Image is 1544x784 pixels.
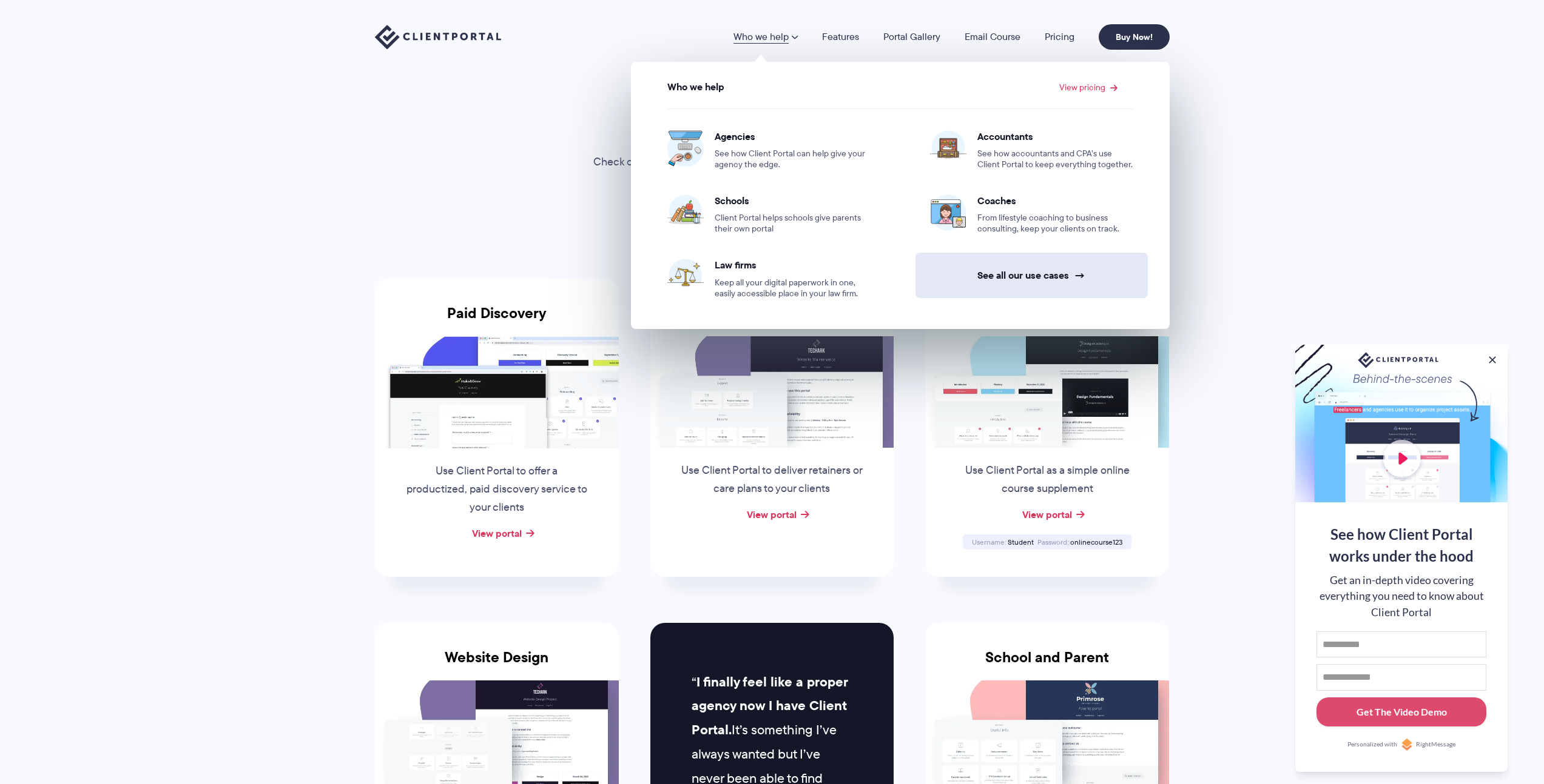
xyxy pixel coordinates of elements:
span: Keep all your digital paperwork in one, easily accessible place in your law firm. [715,277,871,299]
div: Get an in-depth video covering everything you need to know about Client Portal [1316,573,1486,620]
p: Use Client Portal to deliver retainers or care plans to your clients [679,462,864,498]
div: See how Client Portal works under the hood [1316,523,1486,567]
span: See how accountants and CPA’s use Client Portal to keep everything together. [977,148,1133,170]
ul: View pricing [638,97,1163,311]
span: Password [1037,537,1068,547]
ul: Who we help [631,62,1170,329]
p: Check out some of our example portals and get inspired for how you can use Client Portal in your ... [569,153,976,190]
a: Buy Now! [1099,24,1170,50]
span: Agencies [715,130,871,142]
a: Who we help [733,32,798,42]
a: Portal Gallery [883,32,940,42]
a: Pricing [1045,32,1074,42]
span: Law firms [715,259,871,271]
h1: Client Portal Inspiration [569,115,976,147]
span: Student [1008,537,1034,547]
strong: I finally feel like a proper agency now I have Client Portal. [692,672,848,740]
span: Client Portal helps schools give parents their own portal [715,213,871,234]
span: Personalized with [1347,740,1397,749]
span: → [1074,269,1085,282]
a: Features [822,32,859,42]
h3: Paid Discovery [375,305,619,336]
a: Email Course [965,32,1020,42]
a: See all our use cases [915,253,1148,298]
span: Username [972,537,1006,547]
span: See how Client Portal can help give your agency the edge. [715,148,871,170]
a: View pricing [1059,83,1118,91]
img: Personalized with RightMessage [1401,739,1413,751]
span: Coaches [977,194,1133,207]
p: Use Client Portal as a simple online course supplement [955,462,1139,498]
button: Get The Video Demo [1316,697,1486,727]
span: Who we help [667,82,724,93]
span: Accountants [977,130,1133,142]
span: Schools [715,194,871,207]
a: View portal [747,507,797,522]
p: Use Client Portal to offer a productized, paid discovery service to your clients [405,462,589,517]
a: Personalized withRightMessage [1316,739,1486,751]
span: RightMessage [1416,740,1455,749]
span: onlinecourse123 [1070,537,1122,547]
h3: Website Design [375,649,619,680]
span: From lifestyle coaching to business consulting, keep your clients on track. [977,213,1133,234]
a: View portal [472,526,522,540]
h3: School and Parent [925,649,1169,680]
div: Get The Video Demo [1357,705,1447,719]
a: View portal [1022,507,1072,522]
